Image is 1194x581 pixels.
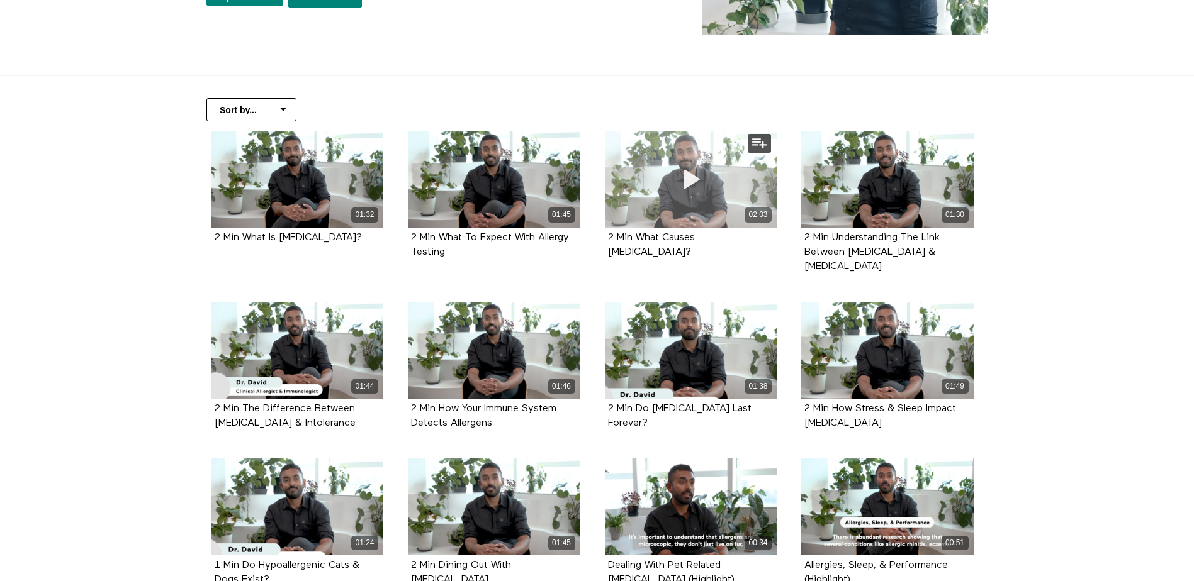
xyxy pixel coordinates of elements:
strong: 2 Min Do Allergies Last Forever? [608,404,752,428]
a: 2 Min The Difference Between Food Allergy & Intolerance 01:44 [211,302,384,399]
button: Add to my list [748,134,771,153]
a: 2 Min How Stress & Sleep Impact Allergies 01:49 [801,302,974,399]
a: 2 Min How Stress & Sleep Impact [MEDICAL_DATA] [804,404,956,428]
div: 01:24 [351,536,378,550]
a: 2 Min Dining Out With Food Allergies 01:45 [408,458,580,555]
a: 2 Min What Is Lactose Intolerance? 01:32 [211,131,384,228]
div: 01:49 [942,379,969,394]
a: 2 Min What Causes Hives? 02:03 [605,131,777,228]
a: 2 Min What To Expect With Allergy Testing 01:45 [408,131,580,228]
a: 2 Min What To Expect With Allergy Testing [411,233,569,257]
strong: 2 Min The Difference Between Food Allergy & Intolerance [215,404,356,428]
div: 01:45 [548,536,575,550]
strong: 2 Min How Stress & Sleep Impact Allergies [804,404,956,428]
a: Dealing With Pet Related Allergies (Highlight) 00:34 [605,458,777,555]
div: 01:46 [548,379,575,394]
a: 2 Min What Is [MEDICAL_DATA]? [215,233,362,242]
div: 02:03 [745,207,772,222]
a: 2 Min Do [MEDICAL_DATA] Last Forever? [608,404,752,428]
div: 01:32 [351,207,378,222]
div: 01:38 [745,379,772,394]
div: 00:51 [942,536,969,550]
a: 2 Min How Your Immune System Detects Allergens [411,404,556,428]
div: 00:34 [745,536,772,550]
div: 01:44 [351,379,378,394]
a: 1 Min Do Hypoallergenic Cats & Dogs Exist? 01:24 [211,458,384,555]
a: 2 Min How Your Immune System Detects Allergens 01:46 [408,302,580,399]
strong: 2 Min What Is Lactose Intolerance? [215,233,362,243]
div: 01:45 [548,207,575,222]
a: 2 Min Do Allergies Last Forever? 01:38 [605,302,777,399]
a: 2 Min The Difference Between [MEDICAL_DATA] & Intolerance [215,404,356,428]
strong: 2 Min What Causes Hives? [608,233,695,257]
a: 2 Min What Causes [MEDICAL_DATA]? [608,233,695,257]
a: Allergies, Sleep, & Performance (Highlight) 00:51 [801,458,974,555]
